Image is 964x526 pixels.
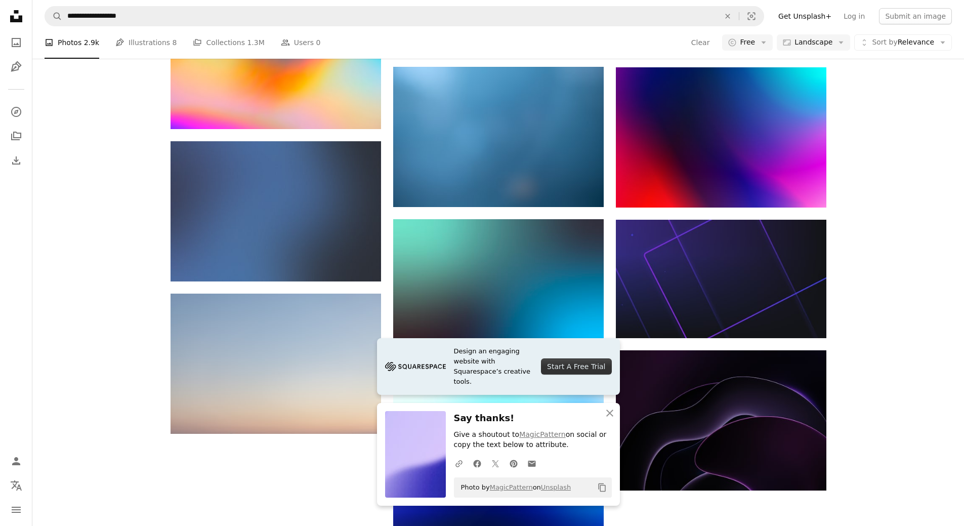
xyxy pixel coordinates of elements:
[854,34,952,51] button: Sort byRelevance
[6,32,26,53] a: Photos
[385,359,446,374] img: file-1705255347840-230a6ab5bca9image
[794,37,832,48] span: Landscape
[377,338,620,395] a: Design an engaging website with Squarespace’s creative tools.Start A Free Trial
[171,359,381,368] a: a plane flying in the sky at sunset
[6,475,26,496] button: Language
[193,26,264,59] a: Collections 1.3M
[393,132,604,141] a: a blurry image of a blue sky with clouds
[171,141,381,281] img: a blue sky with some clouds
[616,416,826,425] a: a purple abstract background with curves
[616,274,826,284] a: background pattern
[541,483,571,491] a: Unsplash
[281,26,321,59] a: Users 0
[171,54,381,63] a: a blurry image of a rainbow colored background
[393,294,604,303] a: a blurry image of a blue and green background
[616,133,826,142] a: purple pink and blue color
[519,430,566,438] a: MagicPattern
[6,6,26,28] a: Home — Unsplash
[740,37,755,48] span: Free
[739,7,764,26] button: Visual search
[6,126,26,146] a: Collections
[6,451,26,471] a: Log in / Sign up
[393,67,604,207] img: a blurry image of a blue sky with clouds
[490,483,533,491] a: MagicPattern
[6,500,26,520] button: Menu
[616,350,826,491] img: a purple abstract background with curves
[594,479,611,496] button: Copy to clipboard
[6,150,26,171] a: Download History
[171,294,381,434] img: a plane flying in the sky at sunset
[772,8,837,24] a: Get Unsplash+
[45,7,62,26] button: Search Unsplash
[691,34,710,51] button: Clear
[115,26,177,59] a: Illustrations 8
[486,453,505,473] a: Share on Twitter
[6,57,26,77] a: Illustrations
[454,346,533,387] span: Design an engaging website with Squarespace’s creative tools.
[541,358,611,375] div: Start A Free Trial
[45,6,764,26] form: Find visuals sitewide
[247,37,264,48] span: 1.3M
[872,38,897,46] span: Sort by
[505,453,523,473] a: Share on Pinterest
[777,34,850,51] button: Landscape
[171,207,381,216] a: a blue sky with some clouds
[616,220,826,338] img: background pattern
[454,430,612,450] p: Give a shoutout to on social or copy the text below to attribute.
[717,7,739,26] button: Clear
[6,102,26,122] a: Explore
[173,37,177,48] span: 8
[837,8,871,24] a: Log in
[616,67,826,208] img: purple pink and blue color
[879,8,952,24] button: Submit an image
[468,453,486,473] a: Share on Facebook
[456,479,571,496] span: Photo by on
[316,37,320,48] span: 0
[393,219,604,378] img: a blurry image of a blue and green background
[722,34,773,51] button: Free
[523,453,541,473] a: Share over email
[454,411,612,426] h3: Say thanks!
[872,37,934,48] span: Relevance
